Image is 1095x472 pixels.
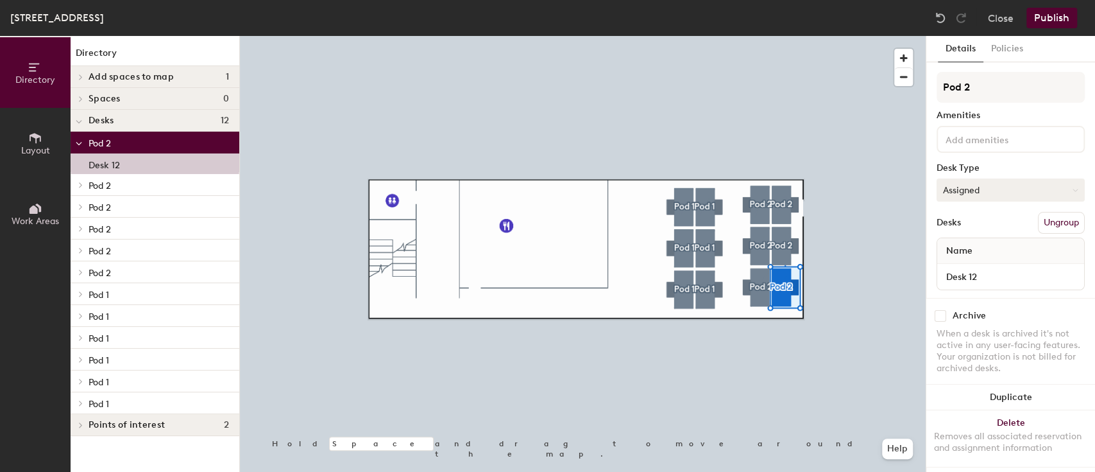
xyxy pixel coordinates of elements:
[983,36,1031,62] button: Policies
[15,74,55,85] span: Directory
[1038,212,1085,234] button: Ungroup
[89,180,111,191] span: Pod 2
[21,145,50,156] span: Layout
[926,410,1095,467] button: DeleteRemoves all associated reservation and assignment information
[89,333,109,344] span: Pod 1
[220,116,229,126] span: 12
[89,355,109,366] span: Pod 1
[953,311,986,321] div: Archive
[89,116,114,126] span: Desks
[89,290,109,301] span: Pod 1
[226,72,229,82] span: 1
[10,10,104,26] div: [STREET_ADDRESS]
[926,385,1095,410] button: Duplicate
[89,420,165,430] span: Points of interest
[955,12,967,24] img: Redo
[1026,8,1077,28] button: Publish
[89,268,111,279] span: Pod 2
[89,246,111,257] span: Pod 2
[12,216,59,227] span: Work Areas
[938,36,983,62] button: Details
[937,163,1085,173] div: Desk Type
[89,377,109,388] span: Pod 1
[89,138,111,149] span: Pod 2
[89,311,109,322] span: Pod 1
[937,110,1085,121] div: Amenities
[937,179,1085,202] button: Assigned
[988,8,1014,28] button: Close
[224,420,229,430] span: 2
[89,399,109,410] span: Pod 1
[89,94,121,104] span: Spaces
[937,328,1085,374] div: When a desk is archived it's not active in any user-facing features. Your organization is not bil...
[89,72,174,82] span: Add spaces to map
[943,131,1058,146] input: Add amenities
[882,439,913,459] button: Help
[89,224,111,235] span: Pod 2
[223,94,229,104] span: 0
[934,12,947,24] img: Undo
[89,156,120,171] p: Desk 12
[71,46,239,66] h1: Directory
[940,268,1082,286] input: Unnamed desk
[940,240,979,263] span: Name
[937,218,961,228] div: Desks
[89,202,111,213] span: Pod 2
[934,431,1087,454] div: Removes all associated reservation and assignment information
